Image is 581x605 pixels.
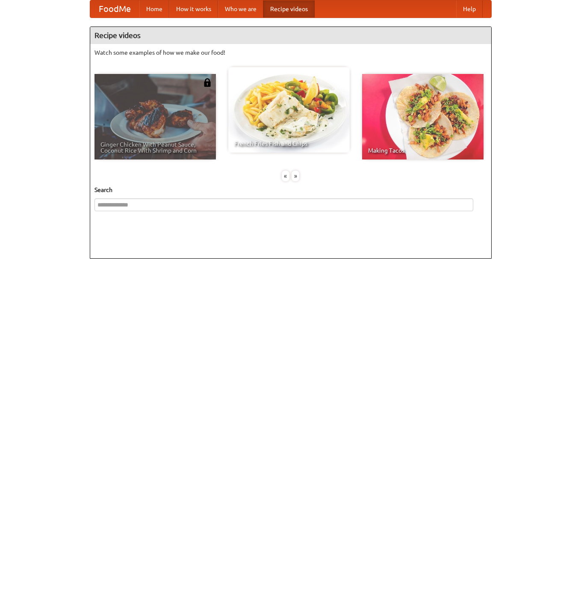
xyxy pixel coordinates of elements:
[218,0,263,18] a: Who we are
[90,0,139,18] a: FoodMe
[263,0,315,18] a: Recipe videos
[368,148,478,153] span: Making Tacos
[456,0,483,18] a: Help
[234,141,344,147] span: French Fries Fish and Chips
[362,74,484,159] a: Making Tacos
[94,48,487,57] p: Watch some examples of how we make our food!
[203,78,212,87] img: 483408.png
[282,171,289,181] div: «
[228,67,350,153] a: French Fries Fish and Chips
[94,186,487,194] h5: Search
[292,171,299,181] div: »
[169,0,218,18] a: How it works
[90,27,491,44] h4: Recipe videos
[139,0,169,18] a: Home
